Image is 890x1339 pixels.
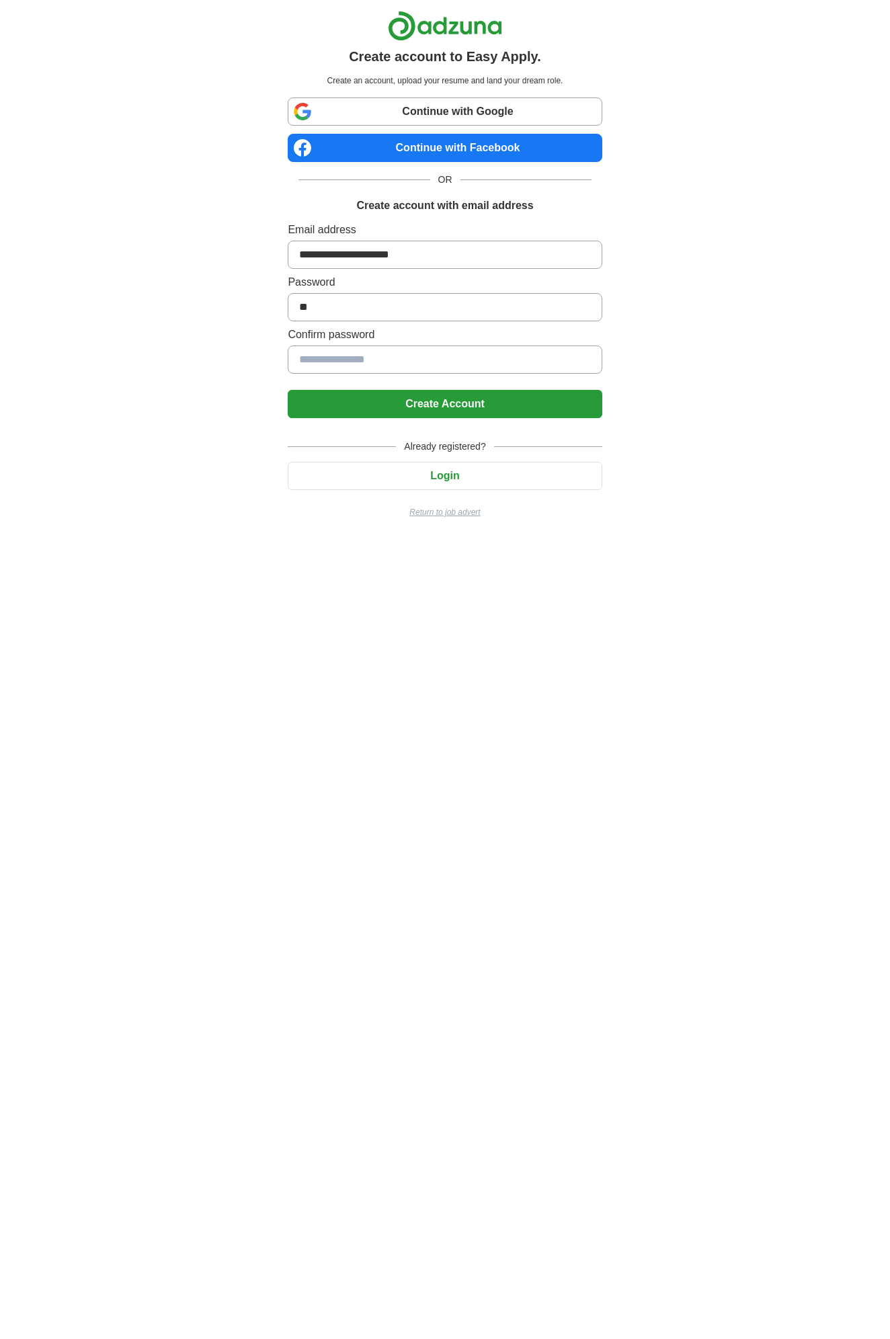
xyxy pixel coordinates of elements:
[290,75,599,87] p: Create an account, upload your resume and land your dream role.
[288,97,602,126] a: Continue with Google
[388,11,502,41] img: Adzuna logo
[288,506,602,518] a: Return to job advert
[430,173,460,187] span: OR
[288,470,602,481] a: Login
[288,327,602,343] label: Confirm password
[288,390,602,418] button: Create Account
[396,440,493,454] span: Already registered?
[356,198,533,214] h1: Create account with email address
[288,222,602,238] label: Email address
[288,462,602,490] button: Login
[288,134,602,162] a: Continue with Facebook
[349,46,541,67] h1: Create account to Easy Apply.
[288,274,602,290] label: Password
